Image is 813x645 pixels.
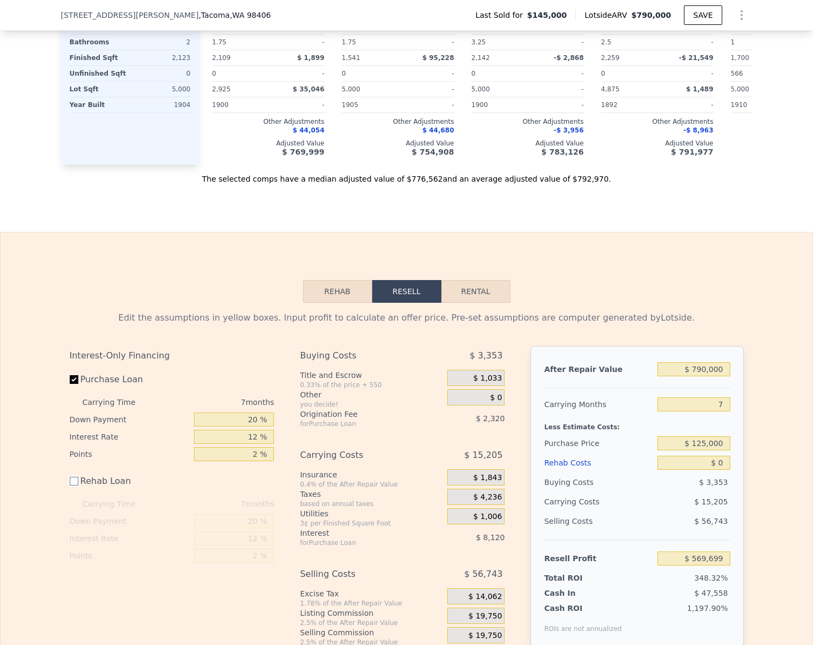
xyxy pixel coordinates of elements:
[544,473,653,492] div: Buying Costs
[342,54,360,62] span: 1,541
[530,35,584,50] div: -
[687,604,728,613] span: 1,197.90%
[544,453,653,473] div: Rehab Costs
[584,10,631,21] span: Lotside ARV
[601,117,714,126] div: Other Adjustments
[472,70,476,77] span: 0
[731,70,743,77] span: 566
[660,97,714,112] div: -
[293,85,325,93] span: $ 35,046
[694,517,728,526] span: $ 56,743
[342,85,360,93] span: 5,000
[83,394,153,411] div: Carrying Time
[544,511,653,531] div: Selling Costs
[731,4,752,26] button: Show Options
[300,400,443,409] div: you decide!
[683,127,713,134] span: -$ 8,963
[544,360,653,379] div: After Repair Value
[490,393,502,403] span: $ 0
[300,480,443,489] div: 0.4% of the After Repair Value
[300,370,443,381] div: Title and Escrow
[554,54,583,62] span: -$ 2,868
[300,389,443,400] div: Other
[472,97,526,112] div: 1900
[70,428,190,445] div: Interest Rate
[476,533,505,542] span: $ 8,120
[293,127,325,134] span: $ 44,054
[70,477,78,486] input: Rehab Loan
[469,346,502,365] span: $ 3,353
[70,471,190,491] label: Rehab Loan
[132,97,191,112] div: 1904
[300,469,443,480] div: Insurance
[70,66,128,81] div: Unfinished Sqft
[132,35,191,50] div: 2
[544,588,612,599] div: Cash In
[297,54,324,62] span: $ 1,899
[70,82,128,97] div: Lot Sqft
[473,493,502,502] span: $ 4,236
[464,445,502,465] span: $ 15,205
[544,614,622,633] div: ROIs are not annualized
[694,574,728,582] span: 348.32%
[70,50,128,65] div: Finished Sqft
[61,165,752,184] div: The selected comps have a median adjusted value of $776,562 and an average adjusted value of $792...
[472,54,490,62] span: 2,142
[70,375,78,384] input: Purchase Loan
[472,35,526,50] div: 3.25
[342,139,454,148] div: Adjusted Value
[544,603,622,614] div: Cash ROI
[472,85,490,93] span: 5,000
[472,139,584,148] div: Adjusted Value
[601,70,606,77] span: 0
[468,611,502,621] span: $ 19,750
[541,148,583,156] span: $ 783,126
[544,414,730,434] div: Less Estimate Costs:
[679,54,714,62] span: -$ 21,549
[271,35,325,50] div: -
[601,85,620,93] span: 4,875
[601,35,655,50] div: 2.5
[70,530,190,547] div: Interest Rate
[300,538,420,547] div: for Purchase Loan
[157,495,274,513] div: 7 months
[212,54,231,62] span: 2,109
[132,82,191,97] div: 5,000
[400,66,454,81] div: -
[61,10,199,21] span: [STREET_ADDRESS][PERSON_NAME]
[271,66,325,81] div: -
[476,414,505,423] span: $ 2,320
[731,35,785,50] div: 1
[544,549,653,568] div: Resell Profit
[422,127,454,134] span: $ 44,680
[544,434,653,453] div: Purchase Price
[212,70,217,77] span: 0
[70,346,274,365] div: Interest-Only Financing
[473,512,502,522] span: $ 1,006
[601,54,620,62] span: 2,259
[70,445,190,463] div: Points
[70,513,190,530] div: Down Payment
[212,139,325,148] div: Adjusted Value
[300,564,420,584] div: Selling Costs
[422,54,454,62] span: $ 95,228
[342,117,454,126] div: Other Adjustments
[527,10,567,21] span: $145,000
[684,5,722,25] button: SAVE
[199,10,271,21] span: , Tacoma
[400,35,454,50] div: -
[601,139,714,148] div: Adjusted Value
[694,497,728,506] span: $ 15,205
[694,589,728,597] span: $ 47,558
[300,599,443,608] div: 1.78% of the After Repair Value
[686,85,713,93] span: $ 1,489
[300,528,420,538] div: Interest
[70,311,744,324] div: Edit the assumptions in yellow boxes. Input profit to calculate an offer price. Pre-set assumptio...
[475,10,527,21] span: Last Sold for
[70,370,190,389] label: Purchase Loan
[530,82,584,97] div: -
[412,148,454,156] span: $ 754,908
[300,588,443,599] div: Excise Tax
[342,70,346,77] span: 0
[441,280,510,303] button: Rental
